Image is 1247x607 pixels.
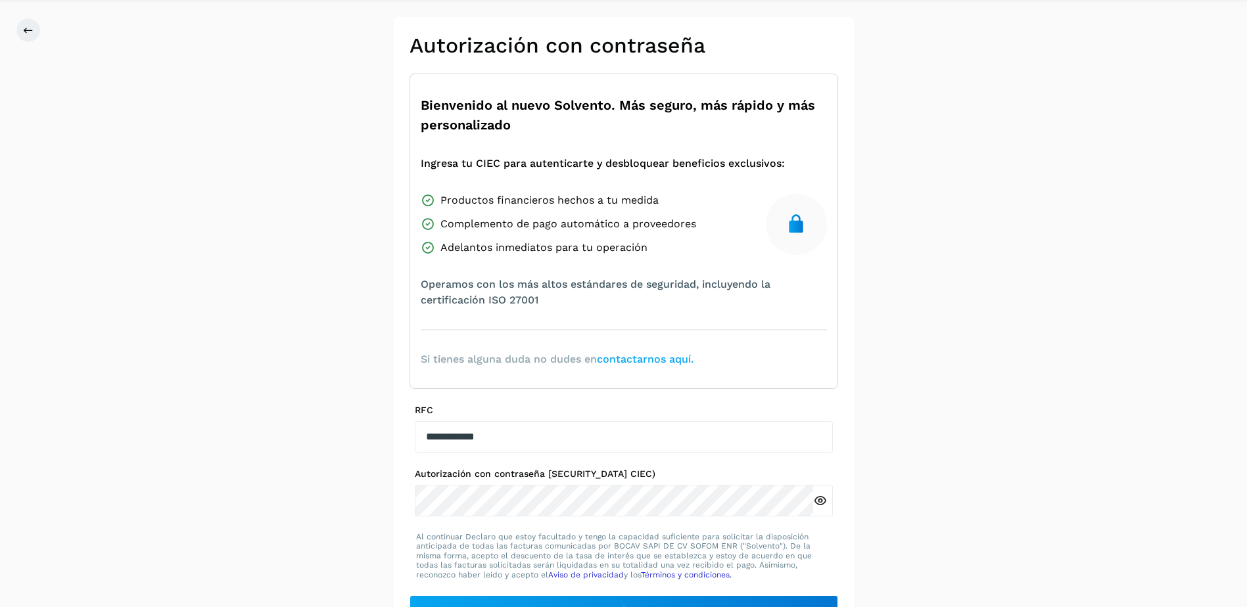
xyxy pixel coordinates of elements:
[421,156,785,171] span: Ingresa tu CIEC para autenticarte y desbloquear beneficios exclusivos:
[421,351,694,367] span: Si tienes alguna duda no dudes en
[548,570,624,579] a: Aviso de privacidad
[786,214,807,235] img: secure
[415,405,833,416] label: RFC
[440,240,647,256] span: Adelantos inmediatos para tu operación
[416,532,832,579] p: Al continuar Declaro que estoy facultado y tengo la capacidad suficiente para solicitar la dispos...
[421,277,827,308] span: Operamos con los más altos estándares de seguridad, incluyendo la certificación ISO 27001
[440,192,659,208] span: Productos financieros hechos a tu medida
[641,570,732,579] a: Términos y condiciones.
[410,33,838,58] h2: Autorización con contraseña
[597,353,694,365] a: contactarnos aquí.
[421,95,827,135] span: Bienvenido al nuevo Solvento. Más seguro, más rápido y más personalizado
[415,468,833,480] label: Autorización con contraseña [SECURITY_DATA] CIEC)
[440,216,696,232] span: Complemento de pago automático a proveedores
